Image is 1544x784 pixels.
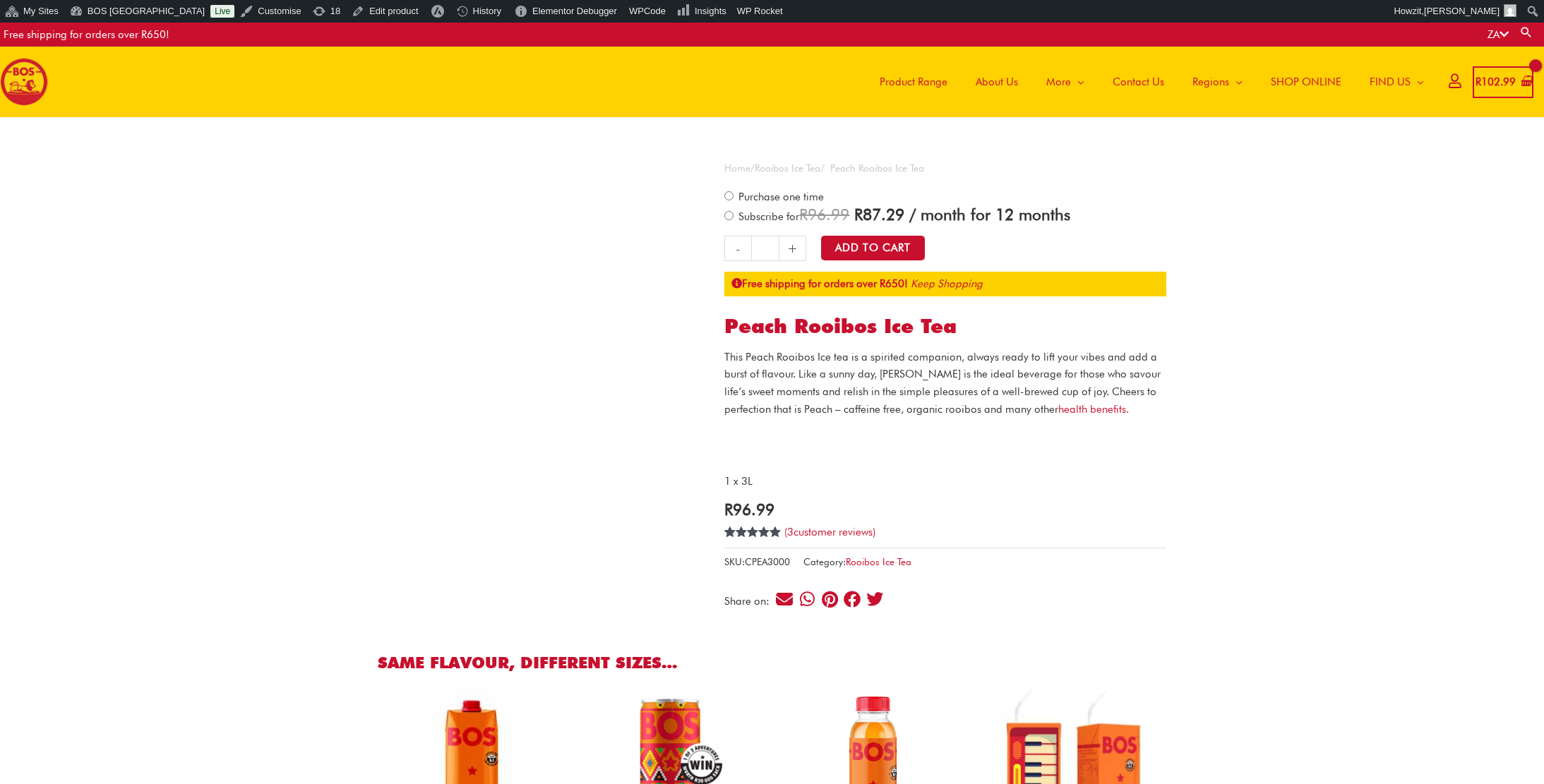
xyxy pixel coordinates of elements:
span: R [854,205,863,224]
div: Share on email [775,589,794,608]
div: Share on: [724,596,774,607]
bdi: 96.99 [724,500,774,519]
a: - [724,236,751,261]
a: Rooibos Ice Tea [755,162,820,174]
span: / month for 12 months [909,205,1070,224]
span: Purchase one time [736,191,824,203]
span: Regions [1192,61,1229,103]
a: More [1032,47,1099,117]
nav: Breadcrumb [724,159,1166,177]
span: R [724,500,733,519]
a: Rooibos Ice Tea [846,556,911,567]
a: Product Range [866,47,962,117]
div: Share on whatsapp [798,589,817,608]
span: CPEA3000 [745,556,790,567]
h2: Same flavour, different sizes… [378,652,1166,673]
span: [PERSON_NAME] [1424,6,1500,16]
a: About Us [962,47,1032,117]
a: SHOP ONLINE [1257,47,1356,117]
span: 3 [724,526,730,553]
div: Share on twitter [866,589,885,608]
span: SHOP ONLINE [1271,61,1341,103]
span: R [1476,76,1481,88]
span: About Us [976,61,1018,103]
input: Subscribe for / month for 12 months [724,211,734,220]
div: Free shipping for orders over R650! [4,23,169,47]
a: Keep Shopping [911,277,983,290]
p: This Peach Rooibos Ice tea is a spirited companion, always ready to lift your vibes and add a bur... [724,349,1166,418]
span: 3 [787,526,794,538]
a: View Shopping Cart, 1 items [1473,66,1533,98]
h1: Peach Rooibos Ice Tea [724,315,1166,339]
button: Add to Cart [821,236,925,260]
bdi: 102.99 [1476,76,1516,88]
span: Category: [803,553,911,571]
a: Regions [1178,47,1257,117]
span: Product Range [880,61,947,103]
span: Subscribe for [736,210,1070,223]
div: Share on facebook [843,589,862,608]
div: Share on pinterest [820,589,839,608]
a: (3customer reviews) [784,526,875,538]
span: R [799,205,808,224]
a: health benefits. [1058,403,1129,416]
input: Product quantity [751,236,779,261]
span: Rated out of 5 based on customer ratings [724,526,782,585]
a: ZA [1488,28,1509,41]
p: 1 x 3L [724,473,1166,490]
a: Home [724,162,750,174]
input: Purchase one time [724,191,734,200]
nav: Site Navigation [855,47,1438,117]
span: More [1046,61,1071,103]
a: Contact Us [1099,47,1178,117]
span: FIND US [1370,61,1411,103]
a: + [779,236,806,261]
a: Search button [1519,25,1533,39]
span: SKU: [724,553,790,571]
span: Contact Us [1113,61,1164,103]
span: 96.99 [799,205,849,224]
span: 87.29 [854,205,904,224]
strong: Free shipping for orders over R650! [731,277,908,290]
a: Live [210,5,234,18]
